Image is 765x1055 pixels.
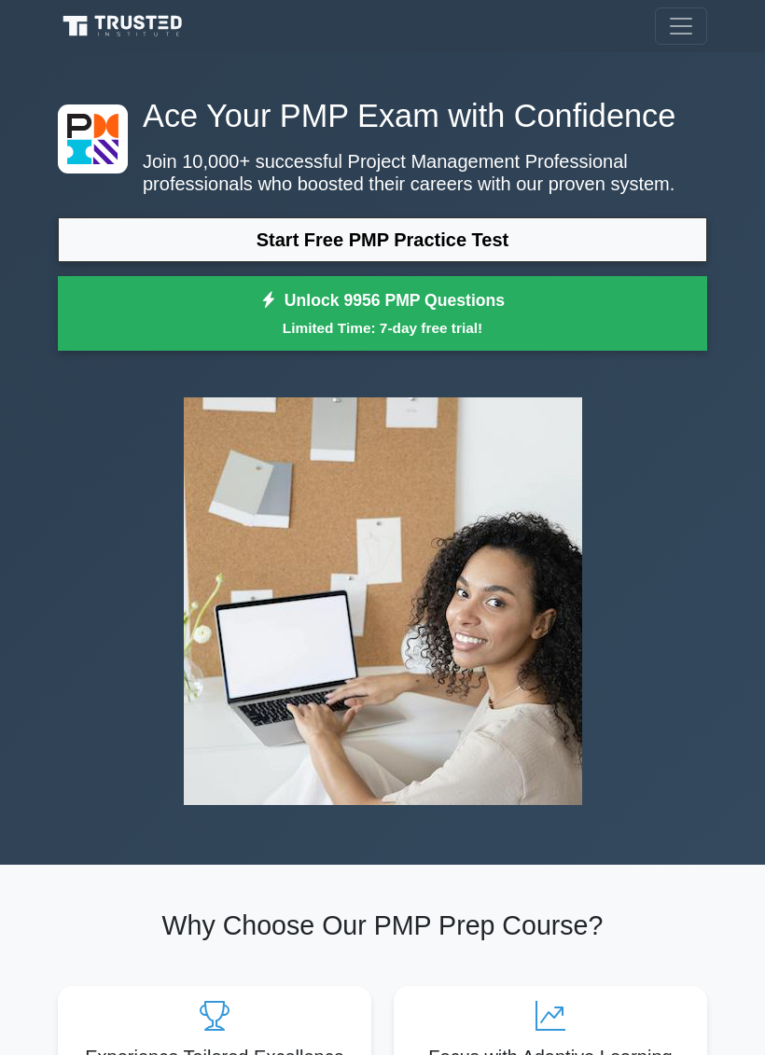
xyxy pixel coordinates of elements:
[58,97,707,135] h1: Ace Your PMP Exam with Confidence
[58,150,707,195] p: Join 10,000+ successful Project Management Professional professionals who boosted their careers w...
[81,317,684,339] small: Limited Time: 7-day free trial!
[58,909,707,941] h2: Why Choose Our PMP Prep Course?
[58,276,707,351] a: Unlock 9956 PMP QuestionsLimited Time: 7-day free trial!
[655,7,707,45] button: Toggle navigation
[58,217,707,262] a: Start Free PMP Practice Test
